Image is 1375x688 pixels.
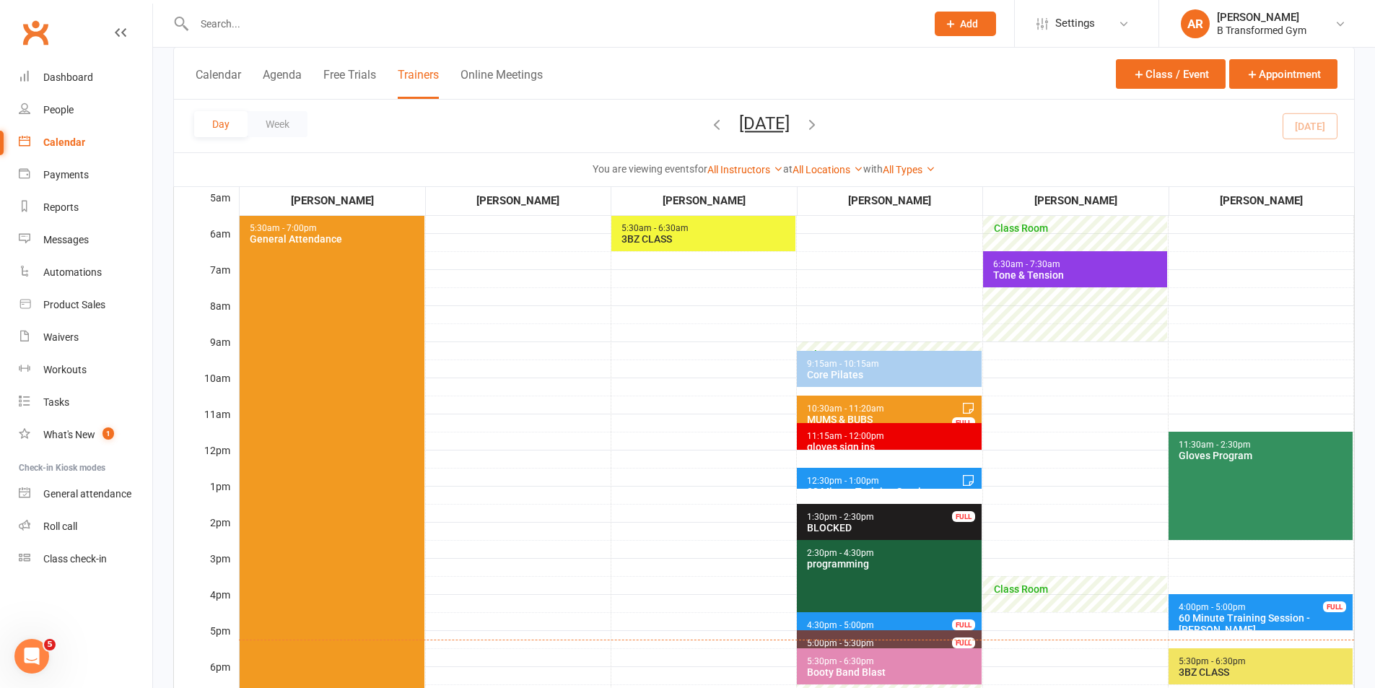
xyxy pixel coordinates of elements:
div: 30 Minute Training Session - [PERSON_NAME] [806,486,978,509]
div: FULL [952,637,975,648]
a: Class kiosk mode [19,543,152,575]
div: General attendance [43,488,131,500]
button: Calendar [196,68,241,99]
a: All Locations [793,164,863,175]
div: 7am [174,262,239,298]
a: Reports [19,191,152,224]
a: Messages [19,224,152,256]
div: Patricia Hardgrave's availability: 3:30pm - 4:30pm [983,576,1167,612]
div: Booty Band Blast [806,666,978,678]
span: 1:30pm - 2:30pm [806,512,875,522]
a: Calendar [19,126,152,159]
div: programming [806,558,978,570]
span: 12:30pm - 1:00pm [806,476,880,486]
input: Search... [190,14,916,34]
span: 5:30am - 7:00pm [249,223,318,233]
span: Class Room [992,222,1164,234]
button: Trainers [398,68,439,99]
button: Agenda [263,68,302,99]
div: 5pm [174,623,239,659]
div: Product Sales [43,299,105,310]
div: FULL [952,417,975,428]
div: 12pm [174,443,239,479]
div: [PERSON_NAME] [240,192,424,209]
span: 1 [102,427,114,440]
div: 3BZ CLASS [621,233,793,245]
strong: with [863,163,883,175]
span: Settings [1055,7,1095,40]
div: Amanda Robinson's availability: 9:00am - 10:15am [797,341,981,387]
div: Workouts [43,364,87,375]
div: BLOCKED [806,522,978,534]
button: Week [248,111,307,137]
a: Waivers [19,321,152,354]
span: 5:00pm - 5:30pm [806,638,875,648]
div: [PERSON_NAME] [798,192,982,209]
a: All Types [883,164,935,175]
span: 2:30pm - 4:30pm [806,548,875,558]
strong: for [694,163,707,175]
div: General Attendance [249,233,422,245]
div: AR [1181,9,1210,38]
a: Automations [19,256,152,289]
div: 4pm [174,587,239,623]
a: Roll call [19,510,152,543]
button: Class / Event [1116,59,1226,89]
div: [PERSON_NAME] [427,192,611,209]
div: Automations [43,266,102,278]
div: Payments [43,169,89,180]
span: 5 [44,639,56,650]
a: Clubworx [17,14,53,51]
div: B Transformed Gym [1217,24,1306,37]
div: 6am [174,226,239,262]
div: Messages [43,234,89,245]
span: 10:30am - 11:20am [806,404,885,414]
span: 5:30am - 6:30am [621,223,689,233]
a: What's New1 [19,419,152,451]
div: Core Pilates [806,369,978,380]
div: FULL [1323,601,1346,612]
div: Waivers [43,331,79,343]
div: 9am [174,334,239,370]
div: 3BZ CLASS [1178,666,1350,678]
div: [PERSON_NAME] [1217,11,1306,24]
div: MUMS & BUBS [806,414,978,425]
a: All Instructors [707,164,783,175]
div: FULL [952,619,975,630]
div: Tasks [43,396,69,408]
div: Gloves Program [1178,450,1350,461]
a: Tasks [19,386,152,419]
button: Online Meetings [460,68,543,99]
div: 10am [174,370,239,406]
div: FULL [952,511,975,522]
div: 1pm [174,479,239,515]
span: 6:30am - 7:30am [992,259,1061,269]
div: 8am [174,298,239,334]
button: Appointment [1229,59,1337,89]
span: 11:30am - 2:30pm [1178,440,1252,450]
div: [PERSON_NAME] [984,192,1168,209]
div: Calendar [43,136,85,148]
span: Class Room [992,583,1164,595]
button: Free Trials [323,68,376,99]
iframe: Intercom live chat [14,639,49,674]
div: Dashboard [43,71,93,83]
button: Add [935,12,996,36]
span: 5:30pm - 6:30pm [1178,656,1247,666]
div: 3pm [174,551,239,587]
a: People [19,94,152,126]
div: Roll call [43,521,77,532]
a: General attendance kiosk mode [19,478,152,510]
a: Product Sales [19,289,152,321]
div: Class check-in [43,553,107,565]
span: 4:30pm - 5:00pm [806,620,875,630]
div: People [43,104,74,116]
strong: at [783,163,793,175]
button: Day [194,111,248,137]
span: Class Room [806,349,978,360]
div: 60 Minute Training Session - [PERSON_NAME] [1178,612,1350,635]
a: Dashboard [19,61,152,94]
span: Add [960,18,978,30]
div: What's New [43,429,95,440]
span: 5:30pm - 6:30pm [806,656,875,666]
